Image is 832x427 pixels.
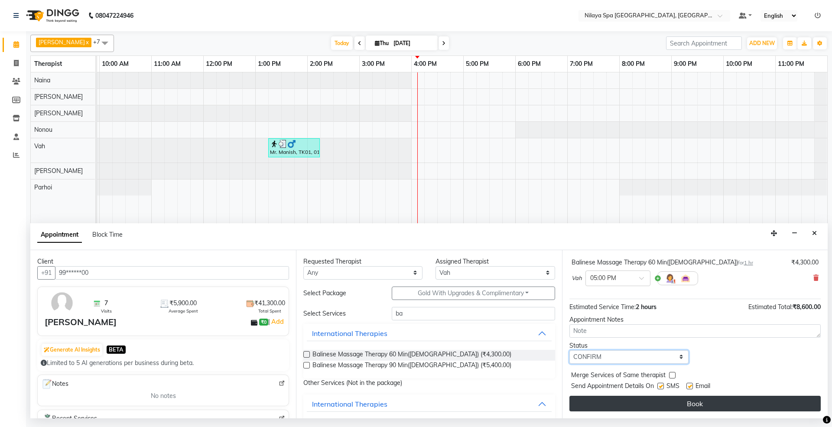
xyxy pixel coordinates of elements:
span: SMS [666,381,679,392]
a: 6:00 PM [516,58,543,70]
span: No notes [151,391,176,401]
img: Interior.png [680,273,691,284]
span: Estimated Service Time: [569,303,636,311]
span: ADD NEW [749,40,775,46]
div: [PERSON_NAME] [45,316,117,329]
button: Close [808,227,821,240]
a: 11:00 PM [776,58,806,70]
div: Assigned Therapist [435,257,555,266]
small: for [738,260,753,266]
div: Limited to 5 AI generations per business during beta. [41,359,286,368]
a: 3:00 PM [360,58,387,70]
span: Appointment [37,227,82,243]
a: 12:00 PM [204,58,234,70]
input: Search Appointment [666,36,742,50]
button: International Therapies [307,326,551,341]
a: 7:00 PM [568,58,595,70]
span: Merge Services of Same therapist [571,371,666,381]
span: Parhoi [34,183,52,191]
span: Balinese Massage Therapy 60 Min([DEMOGRAPHIC_DATA]) (₹4,300.00) [312,350,511,361]
img: Hairdresser.png [665,273,675,284]
button: International Therapies [307,396,551,412]
div: Appointment Notes [569,315,821,324]
div: Requested Therapist [303,257,422,266]
a: x [85,39,89,46]
a: 10:00 AM [100,58,131,70]
span: 7 [104,299,108,308]
span: Visits [101,308,112,314]
span: Recent Services [41,414,97,424]
span: +7 [93,38,107,45]
span: [PERSON_NAME] [39,39,85,46]
button: Book [569,396,821,411]
span: Vah [572,274,582,283]
div: International Therapies [312,328,387,339]
input: 2025-09-04 [391,37,434,50]
a: Add [270,316,285,327]
b: 08047224946 [95,3,133,28]
div: ₹4,300.00 [791,258,819,267]
div: Balinese Massage Therapy 60 Min([DEMOGRAPHIC_DATA]) [572,258,753,267]
span: [PERSON_NAME] [34,167,83,175]
span: Notes [41,378,68,390]
div: Mr. Manish, TK01, 01:15 PM-02:15 PM, Deep Tissue Repair Therapy 60 Min([DEMOGRAPHIC_DATA]) [269,140,319,156]
span: Send Appointment Details On [571,381,654,392]
a: 9:00 PM [672,58,699,70]
span: Vah [34,142,45,150]
a: 5:00 PM [464,58,491,70]
span: | [268,316,285,327]
div: Select Package [297,289,385,298]
span: BETA [107,346,126,354]
div: International Therapies [312,399,387,409]
input: Search by Name/Mobile/Email/Code [55,266,289,280]
button: Generate AI Insights [42,344,102,356]
span: Thu [373,40,391,46]
img: avatar [49,290,75,316]
div: Select Services [297,309,385,318]
span: Naina [34,76,50,84]
span: Average Spent [169,308,198,314]
span: 2 hours [636,303,656,311]
span: [PERSON_NAME] [34,109,83,117]
span: ₹8,600.00 [793,303,821,311]
span: Today [331,36,353,50]
button: +91 [37,266,55,280]
span: Estimated Total: [748,303,793,311]
p: Other Services (Not in the package) [303,378,555,388]
span: Therapist [34,60,62,68]
div: Client [37,257,289,266]
a: 11:00 AM [152,58,183,70]
span: Total Spent [258,308,281,314]
div: Status [569,341,689,350]
img: logo [22,3,81,28]
button: Gold With Upgrades & Complimentary [392,287,555,300]
span: ₹41,300.00 [254,299,285,308]
button: ADD NEW [747,37,777,49]
span: Email [695,381,710,392]
a: 10:00 PM [724,58,754,70]
input: Search by service name [392,307,555,320]
a: 4:00 PM [412,58,439,70]
span: Nonou [34,126,52,134]
span: [PERSON_NAME] [34,93,83,101]
span: Block Time [92,231,123,238]
span: ₹5,900.00 [169,299,197,308]
a: 2:00 PM [308,58,335,70]
span: ₹0 [259,319,268,326]
span: Balinese Massage Therapy 90 Min([DEMOGRAPHIC_DATA]) (₹5,400.00) [312,361,511,372]
a: 1:00 PM [256,58,283,70]
a: 8:00 PM [620,58,647,70]
span: 1 hr [744,260,753,266]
